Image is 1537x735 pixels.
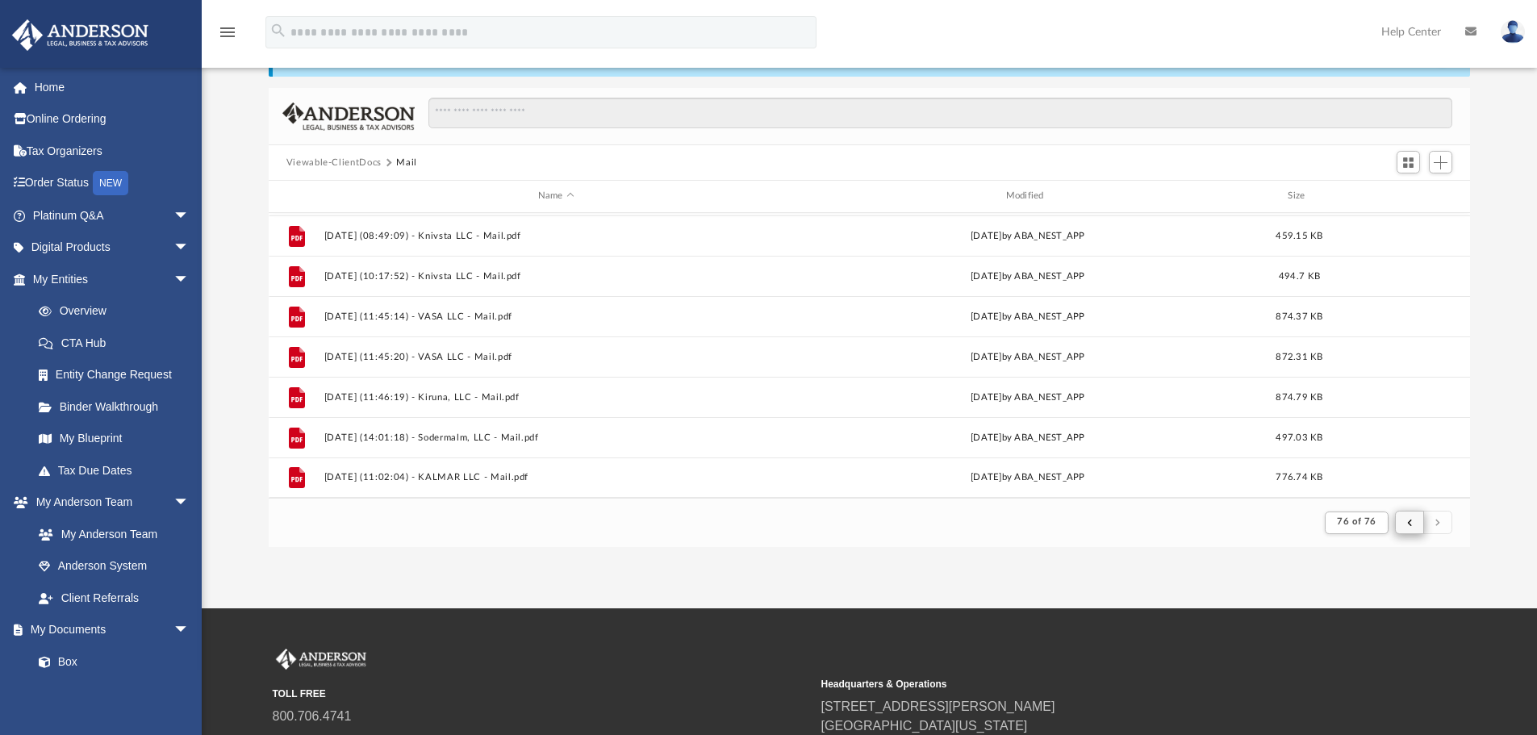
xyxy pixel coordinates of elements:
a: Box [23,645,198,678]
button: [DATE] (11:45:14) - VASA LLC - Mail.pdf [324,311,788,322]
a: My Blueprint [23,423,206,455]
img: Anderson Advisors Platinum Portal [7,19,153,51]
a: menu [218,31,237,42]
a: Tax Due Dates [23,454,214,487]
a: Platinum Q&Aarrow_drop_down [11,199,214,232]
a: My Entitiesarrow_drop_down [11,263,214,295]
a: My Anderson Teamarrow_drop_down [11,487,206,519]
button: [DATE] (14:01:18) - Sodermalm, LLC - Mail.pdf [324,432,788,443]
i: search [269,22,287,40]
div: id [1339,189,1451,203]
button: Mail [396,156,417,170]
small: Headquarters & Operations [821,677,1359,691]
a: My Documentsarrow_drop_down [11,614,206,646]
img: Anderson Advisors Platinum Portal [273,649,370,670]
button: [DATE] (11:45:20) - VASA LLC - Mail.pdf [324,352,788,362]
div: NEW [93,171,128,195]
a: Order StatusNEW [11,167,214,200]
div: [DATE] by ABA_NEST_APP [796,228,1260,243]
div: Name [323,189,787,203]
small: TOLL FREE [273,687,810,701]
a: My Anderson Team [23,518,198,550]
a: [STREET_ADDRESS][PERSON_NAME] [821,700,1055,713]
div: [DATE] by ABA_NEST_APP [796,470,1260,485]
span: arrow_drop_down [173,199,206,232]
a: Client Referrals [23,582,206,614]
div: grid [269,213,1471,498]
div: [DATE] by ABA_NEST_APP [796,390,1260,404]
a: 800.706.4741 [273,709,352,723]
div: [DATE] by ABA_NEST_APP [796,309,1260,324]
a: Entity Change Request [23,359,214,391]
button: Viewable-ClientDocs [286,156,382,170]
a: Online Ordering [11,103,214,136]
a: Binder Walkthrough [23,390,214,423]
span: 874.79 KB [1276,392,1322,401]
a: Meeting Minutes [23,678,206,710]
span: 776.74 KB [1276,473,1322,482]
a: Tax Organizers [11,135,214,167]
div: [DATE] by ABA_NEST_APP [796,349,1260,364]
a: Anderson System [23,550,206,583]
div: [DATE] by ABA_NEST_APP [796,430,1260,445]
span: 874.37 KB [1276,311,1322,320]
span: 459.15 KB [1276,231,1322,240]
a: [GEOGRAPHIC_DATA][US_STATE] [821,719,1028,733]
span: 872.31 KB [1276,352,1322,361]
button: [DATE] (11:02:04) - KALMAR LLC - Mail.pdf [324,472,788,482]
div: id [276,189,316,203]
span: 497.03 KB [1276,432,1322,441]
span: arrow_drop_down [173,614,206,647]
a: Overview [23,295,214,328]
a: Digital Productsarrow_drop_down [11,232,214,264]
a: CTA Hub [23,327,214,359]
button: [DATE] (10:17:52) - Knivsta LLC - Mail.pdf [324,271,788,282]
input: Search files and folders [428,98,1452,128]
span: 494.7 KB [1279,271,1320,280]
i: menu [218,23,237,42]
span: 76 of 76 [1337,517,1376,526]
img: User Pic [1501,20,1525,44]
span: arrow_drop_down [173,232,206,265]
a: Home [11,71,214,103]
span: arrow_drop_down [173,487,206,520]
button: 76 of 76 [1325,512,1388,534]
button: Switch to Grid View [1397,151,1421,173]
button: [DATE] (11:46:19) - Kiruna, LLC - Mail.pdf [324,392,788,403]
button: Add [1429,151,1453,173]
span: arrow_drop_down [173,263,206,296]
button: [DATE] (08:49:09) - Knivsta LLC - Mail.pdf [324,231,788,241]
div: Size [1267,189,1331,203]
div: Modified [795,189,1259,203]
div: [DATE] by ABA_NEST_APP [796,269,1260,283]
